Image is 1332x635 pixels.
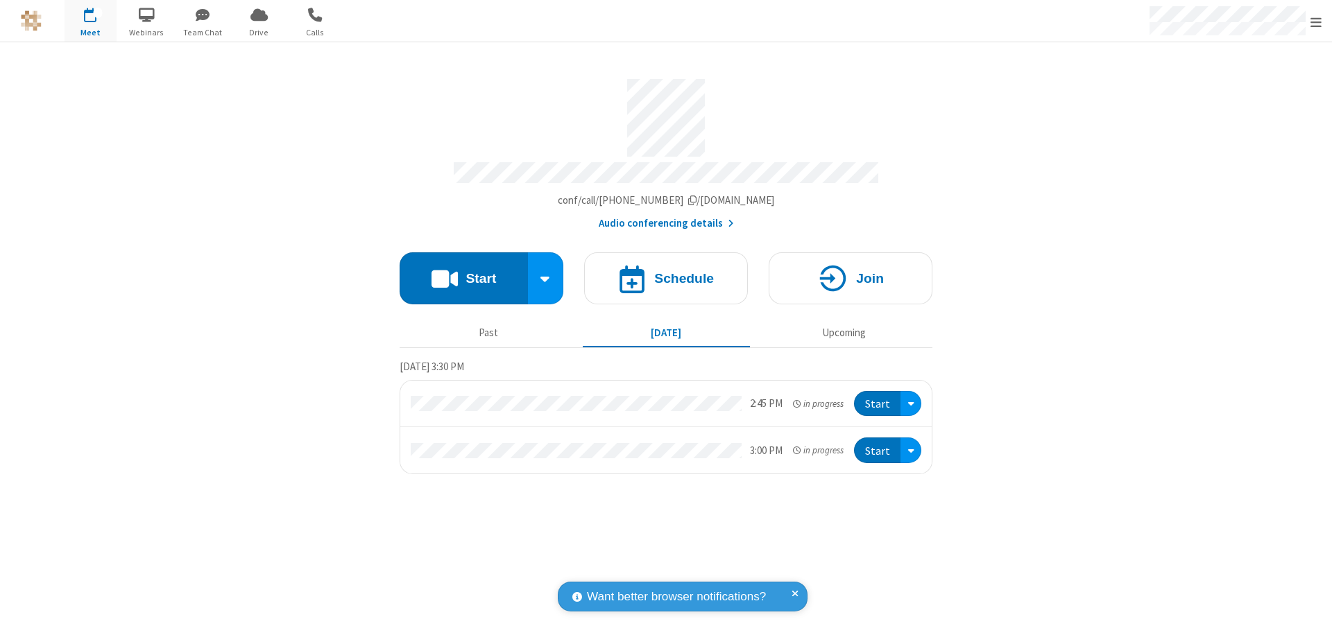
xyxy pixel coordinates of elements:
[750,396,783,412] div: 2:45 PM
[583,320,750,346] button: [DATE]
[558,193,775,207] span: Copy my meeting room link
[793,444,844,457] em: in progress
[233,26,285,39] span: Drive
[769,252,932,304] button: Join
[177,26,229,39] span: Team Chat
[584,252,748,304] button: Schedule
[121,26,173,39] span: Webinars
[1297,599,1322,625] iframe: Chat
[466,272,496,285] h4: Start
[760,320,928,346] button: Upcoming
[793,397,844,410] em: in progress
[854,391,900,417] button: Start
[21,10,42,31] img: QA Selenium DO NOT DELETE OR CHANGE
[400,360,464,373] span: [DATE] 3:30 PM
[528,252,564,304] div: Start conference options
[750,443,783,459] div: 3:00 PM
[400,358,932,474] section: Today's Meetings
[558,193,775,209] button: Copy my meeting room linkCopy my meeting room link
[856,272,884,285] h4: Join
[65,26,117,39] span: Meet
[854,437,900,463] button: Start
[289,26,341,39] span: Calls
[900,391,921,417] div: Open menu
[405,320,572,346] button: Past
[587,588,766,606] span: Want better browser notifications?
[654,272,714,285] h4: Schedule
[400,69,932,232] section: Account details
[400,252,528,304] button: Start
[900,437,921,463] div: Open menu
[94,8,103,18] div: 2
[599,216,734,232] button: Audio conferencing details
